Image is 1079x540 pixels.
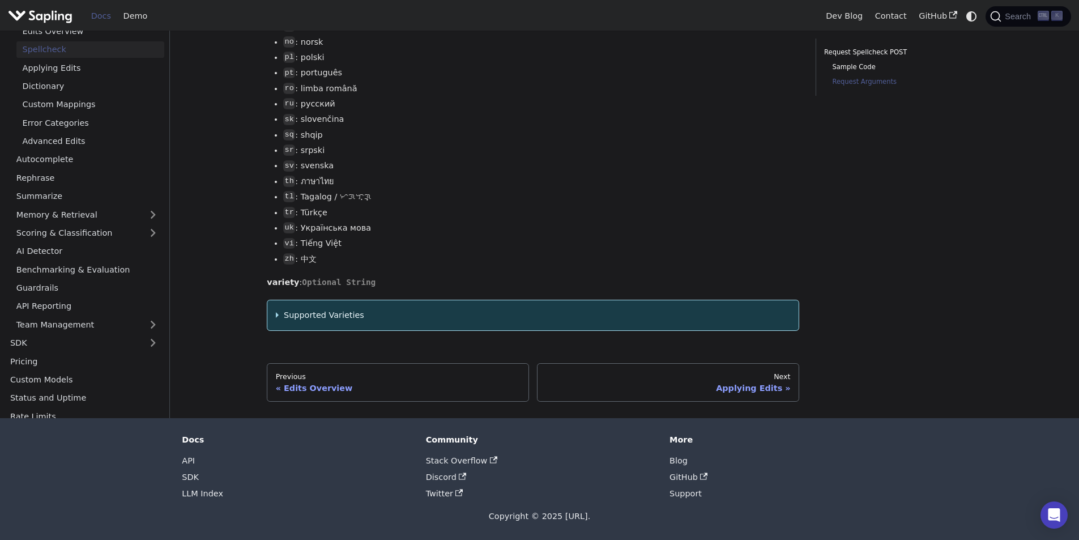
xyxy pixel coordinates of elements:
[283,82,799,96] li: : limba română
[302,278,376,287] span: Optional String
[182,435,410,445] div: Docs
[10,151,164,168] a: Autocomplete
[283,238,295,249] code: vi
[1040,501,1068,529] div: Open Intercom Messenger
[276,383,521,393] div: Edits Overview
[10,206,164,223] a: Memory & Retrieval
[142,335,164,351] button: Expand sidebar category 'SDK'
[182,456,195,465] a: API
[283,51,799,65] li: : polski
[10,188,164,205] a: Summarize
[10,225,164,241] a: Scoring & Classification
[4,372,164,388] a: Custom Models
[820,7,868,25] a: Dev Blog
[16,23,164,40] a: Edits Overview
[669,473,708,482] a: GitHub
[283,36,799,49] li: : norsk
[283,253,295,265] code: zh
[283,160,295,172] code: sv
[283,190,799,204] li: : Tagalog / ᜆᜄᜎᜓᜄ᜔
[537,363,799,402] a: NextApplying Edits
[16,133,164,150] a: Advanced Edits
[283,83,295,94] code: ro
[4,335,142,351] a: SDK
[1001,12,1038,21] span: Search
[16,115,164,131] a: Error Categories
[869,7,913,25] a: Contact
[546,383,791,393] div: Applying Edits
[283,253,799,266] li: : 中文
[182,489,223,498] a: LLM Index
[16,78,164,95] a: Dictionary
[669,435,897,445] div: More
[832,76,974,87] a: Request Arguments
[283,114,295,125] code: sk
[283,144,799,158] li: : srpski
[117,7,153,25] a: Demo
[283,176,295,187] code: th
[283,222,295,233] code: uk
[4,390,164,406] a: Status and Uptime
[283,97,799,111] li: : русский
[546,372,791,381] div: Next
[832,62,974,73] a: Sample Code
[4,409,164,425] a: Rate Limits
[267,363,799,402] nav: Docs pages
[4,353,164,369] a: Pricing
[182,473,199,482] a: SDK
[426,456,497,465] a: Stack Overflow
[426,473,467,482] a: Discord
[8,8,72,24] img: Sapling.ai
[276,372,521,381] div: Previous
[16,59,164,76] a: Applying Edits
[10,280,164,296] a: Guardrails
[16,41,164,58] a: Spellcheck
[426,435,654,445] div: Community
[283,144,295,156] code: sr
[267,276,799,290] p: :
[10,170,164,186] a: Rephrase
[669,489,702,498] a: Support
[283,129,799,142] li: : shqip
[283,129,295,141] code: sq
[10,243,164,260] a: AI Detector
[10,298,164,314] a: API Reporting
[986,6,1071,27] button: Search (Ctrl+K)
[283,159,799,173] li: : svenska
[283,52,295,63] code: pl
[276,309,791,322] summary: Supported Varieties
[283,222,799,235] li: : Українська мова
[16,96,164,113] a: Custom Mappings
[283,98,295,109] code: ru
[85,7,117,25] a: Docs
[283,175,799,189] li: : ภาษาไทย
[182,510,897,524] div: Copyright © 2025 [URL].
[912,7,963,25] a: GitHub
[10,317,164,333] a: Team Management
[283,237,799,250] li: : Tiếng Việt
[1051,11,1063,21] kbd: K
[283,206,799,220] li: : Türkçe
[267,278,299,287] strong: variety
[283,36,295,48] code: no
[10,262,164,278] a: Benchmarking & Evaluation
[426,489,463,498] a: Twitter
[824,47,978,58] a: Request Spellcheck POST
[669,456,688,465] a: Blog
[267,363,529,402] a: PreviousEdits Overview
[283,191,295,202] code: tl
[963,8,980,24] button: Switch between dark and light mode (currently system mode)
[283,66,799,80] li: : português
[283,67,295,79] code: pt
[8,8,76,24] a: Sapling.ai
[283,113,799,126] li: : slovenčina
[283,207,295,218] code: tr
